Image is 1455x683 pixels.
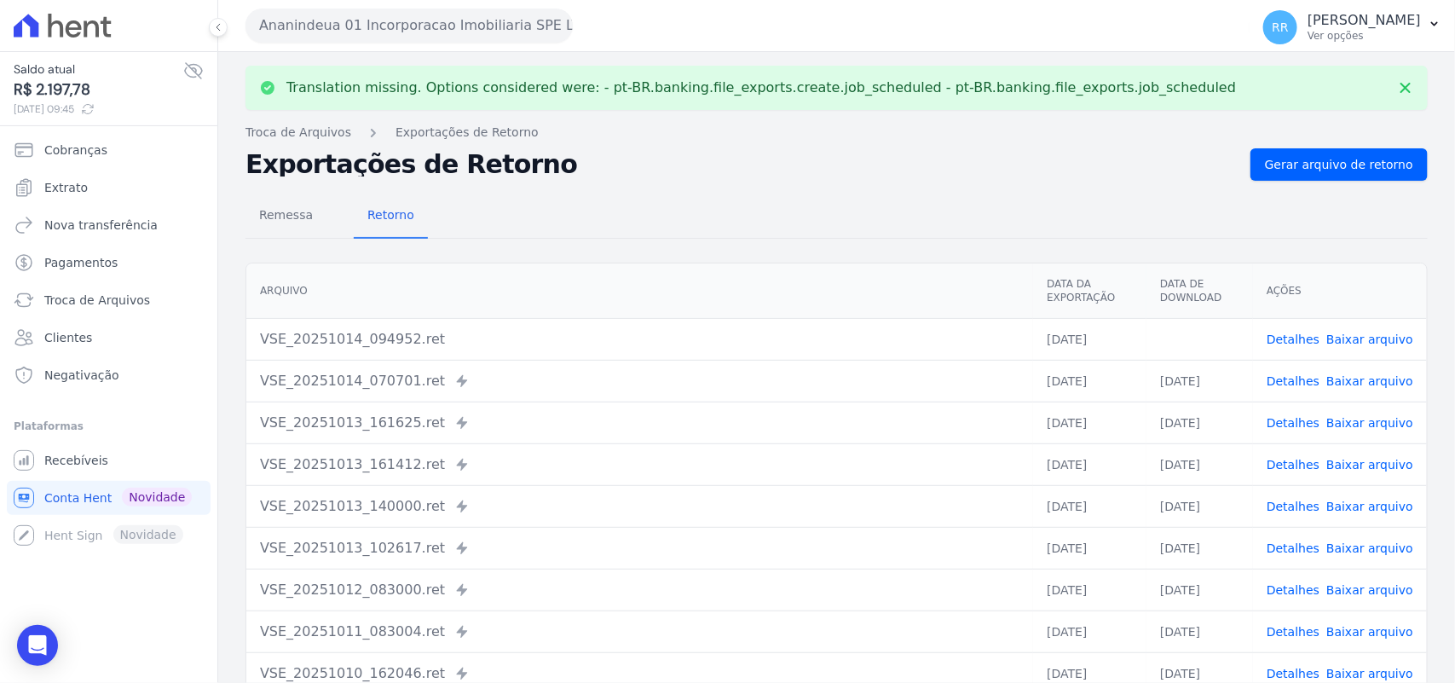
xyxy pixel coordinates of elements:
[245,9,573,43] button: Ananindeua 01 Incorporacao Imobiliaria SPE LTDA
[245,153,1237,177] h2: Exportações de Retorno
[14,101,183,117] span: [DATE] 09:45
[7,283,211,317] a: Troca de Arquivos
[1146,485,1253,527] td: [DATE]
[260,580,1019,600] div: VSE_20251012_083000.ret
[1265,156,1413,173] span: Gerar arquivo de retorno
[1326,416,1413,430] a: Baixar arquivo
[1267,583,1319,597] a: Detalhes
[246,263,1033,319] th: Arquivo
[44,292,150,309] span: Troca de Arquivos
[1033,443,1146,485] td: [DATE]
[260,496,1019,517] div: VSE_20251013_140000.ret
[245,124,351,142] a: Troca de Arquivos
[1146,443,1253,485] td: [DATE]
[7,208,211,242] a: Nova transferência
[1267,667,1319,680] a: Detalhes
[7,443,211,478] a: Recebíveis
[1033,569,1146,611] td: [DATE]
[1267,374,1319,388] a: Detalhes
[44,452,108,469] span: Recebíveis
[1326,458,1413,472] a: Baixar arquivo
[1267,458,1319,472] a: Detalhes
[7,133,211,167] a: Cobranças
[1033,318,1146,360] td: [DATE]
[249,198,323,232] span: Remessa
[7,171,211,205] a: Extrato
[396,124,539,142] a: Exportações de Retorno
[354,194,428,239] a: Retorno
[7,481,211,515] a: Conta Hent Novidade
[14,416,204,437] div: Plataformas
[7,358,211,392] a: Negativação
[1033,402,1146,443] td: [DATE]
[44,254,118,271] span: Pagamentos
[1033,527,1146,569] td: [DATE]
[1146,569,1253,611] td: [DATE]
[122,488,192,506] span: Novidade
[1146,360,1253,402] td: [DATE]
[1267,333,1319,346] a: Detalhes
[1250,3,1455,51] button: RR [PERSON_NAME] Ver opções
[1326,500,1413,513] a: Baixar arquivo
[357,198,424,232] span: Retorno
[14,61,183,78] span: Saldo atual
[260,538,1019,559] div: VSE_20251013_102617.ret
[44,329,92,346] span: Clientes
[1250,148,1428,181] a: Gerar arquivo de retorno
[1308,29,1421,43] p: Ver opções
[1146,263,1253,319] th: Data de Download
[1267,500,1319,513] a: Detalhes
[44,489,112,506] span: Conta Hent
[260,329,1019,350] div: VSE_20251014_094952.ret
[1033,360,1146,402] td: [DATE]
[1326,541,1413,555] a: Baixar arquivo
[245,194,326,239] a: Remessa
[1326,625,1413,639] a: Baixar arquivo
[1326,667,1413,680] a: Baixar arquivo
[44,217,158,234] span: Nova transferência
[286,79,1236,96] p: Translation missing. Options considered were: - pt-BR.banking.file_exports.create.job_scheduled -...
[260,454,1019,475] div: VSE_20251013_161412.ret
[14,78,183,101] span: R$ 2.197,78
[1253,263,1427,319] th: Ações
[1146,402,1253,443] td: [DATE]
[1146,611,1253,652] td: [DATE]
[1326,583,1413,597] a: Baixar arquivo
[260,371,1019,391] div: VSE_20251014_070701.ret
[44,367,119,384] span: Negativação
[14,133,204,553] nav: Sidebar
[7,321,211,355] a: Clientes
[1033,263,1146,319] th: Data da Exportação
[1308,12,1421,29] p: [PERSON_NAME]
[245,124,1428,142] nav: Breadcrumb
[1326,374,1413,388] a: Baixar arquivo
[17,625,58,666] div: Open Intercom Messenger
[7,246,211,280] a: Pagamentos
[1146,527,1253,569] td: [DATE]
[1272,21,1288,33] span: RR
[260,622,1019,642] div: VSE_20251011_083004.ret
[1267,416,1319,430] a: Detalhes
[1033,611,1146,652] td: [DATE]
[260,413,1019,433] div: VSE_20251013_161625.ret
[1033,485,1146,527] td: [DATE]
[44,179,88,196] span: Extrato
[44,142,107,159] span: Cobranças
[1267,541,1319,555] a: Detalhes
[1267,625,1319,639] a: Detalhes
[1326,333,1413,346] a: Baixar arquivo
